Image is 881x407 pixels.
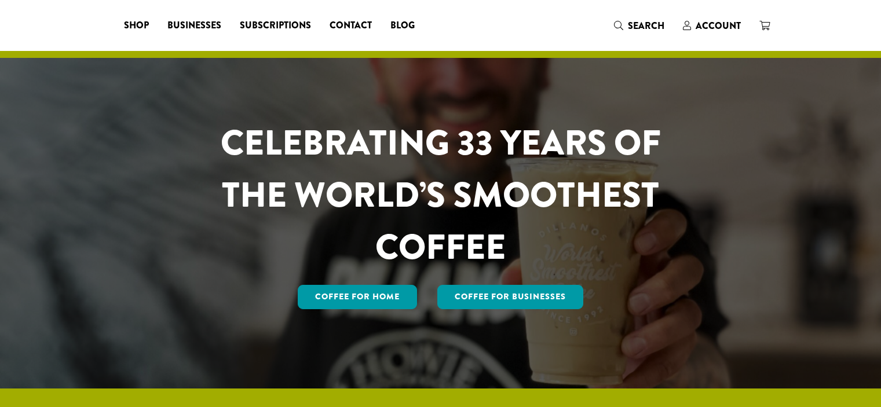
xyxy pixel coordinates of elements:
span: Shop [124,19,149,33]
span: Search [628,19,664,32]
h1: CELEBRATING 33 YEARS OF THE WORLD’S SMOOTHEST COFFEE [187,117,695,273]
span: Subscriptions [240,19,311,33]
a: Search [605,16,674,35]
span: Blog [390,19,415,33]
span: Businesses [167,19,221,33]
a: Coffee For Businesses [437,285,583,309]
a: Shop [115,16,158,35]
span: Contact [330,19,372,33]
span: Account [696,19,741,32]
a: Coffee for Home [298,285,417,309]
